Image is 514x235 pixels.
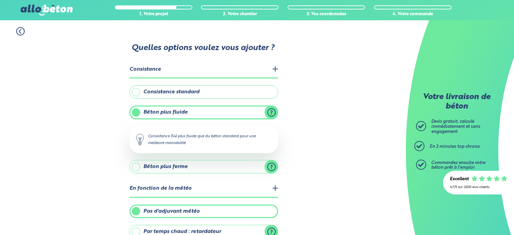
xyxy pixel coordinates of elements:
[129,180,278,197] legend: En fonction de la météo
[374,12,451,17] div: 4. Votre commande
[288,12,365,17] div: 3. Vos coordonnées
[129,160,278,173] label: Béton plus ferme
[129,205,278,218] label: Pas d'adjuvant météo
[129,126,278,153] div: Consistance (S4) plus fluide que du béton standard pour une meilleure maniabilité
[454,209,507,228] iframe: Help widget launcher
[115,12,192,17] div: 1. Votre projet
[201,12,278,17] div: 2. Votre chantier
[129,105,278,119] label: Béton plus fluide
[21,5,73,16] img: allobéton
[129,44,277,53] p: Quelles options voulez vous ajouter ?
[129,85,278,99] label: Consistance standard
[129,61,278,78] legend: Consistance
